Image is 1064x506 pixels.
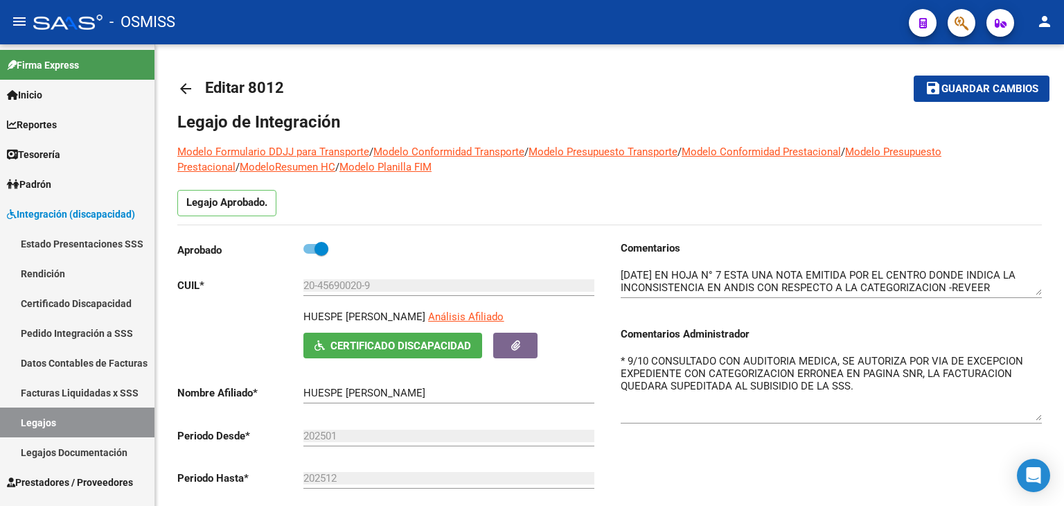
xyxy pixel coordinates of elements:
mat-icon: arrow_back [177,80,194,97]
span: Guardar cambios [941,83,1038,96]
p: Legajo Aprobado. [177,190,276,216]
p: Periodo Desde [177,428,303,444]
h1: Legajo de Integración [177,111,1042,133]
span: Certificado Discapacidad [330,340,471,352]
h3: Comentarios [621,241,1042,256]
mat-icon: menu [11,13,28,30]
a: Modelo Formulario DDJJ para Transporte [177,146,369,158]
mat-icon: person [1036,13,1053,30]
p: Nombre Afiliado [177,385,303,401]
span: Integración (discapacidad) [7,207,135,222]
span: Editar 8012 [205,79,284,96]
a: Modelo Conformidad Prestacional [682,146,841,158]
a: Modelo Conformidad Transporte [373,146,524,158]
p: CUIL [177,278,303,293]
button: Certificado Discapacidad [303,333,482,358]
span: Tesorería [7,147,60,162]
p: HUESPE [PERSON_NAME] [303,309,425,324]
mat-icon: save [925,80,941,96]
span: Análisis Afiliado [428,311,504,323]
a: ModeloResumen HC [240,161,335,173]
span: Firma Express [7,58,79,73]
p: Periodo Hasta [177,471,303,486]
span: Padrón [7,177,51,192]
p: Aprobado [177,243,303,258]
div: Open Intercom Messenger [1017,459,1050,492]
span: Prestadores / Proveedores [7,475,133,490]
span: Reportes [7,117,57,132]
span: - OSMISS [109,7,175,37]
span: Inicio [7,87,42,103]
button: Guardar cambios [914,76,1049,101]
a: Modelo Planilla FIM [339,161,432,173]
a: Modelo Presupuesto Transporte [529,146,677,158]
h3: Comentarios Administrador [621,326,1042,342]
